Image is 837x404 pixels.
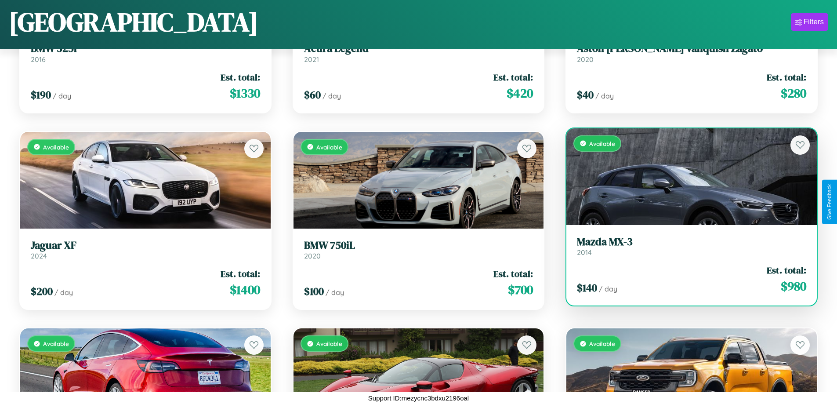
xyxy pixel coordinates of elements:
span: $ 280 [781,84,806,102]
a: Mazda MX-32014 [577,236,806,257]
span: / day [595,91,614,100]
span: Available [589,340,615,347]
span: $ 1400 [230,281,260,298]
div: Filters [804,18,824,26]
a: Aston [PERSON_NAME] Vanquish Zagato2020 [577,42,806,64]
span: Available [316,143,342,151]
span: $ 1330 [230,84,260,102]
span: 2020 [304,251,321,260]
span: Available [43,143,69,151]
h3: BMW 750iL [304,239,533,252]
a: BMW 325i2016 [31,42,260,64]
h3: Aston [PERSON_NAME] Vanquish Zagato [577,42,806,55]
span: Est. total: [493,267,533,280]
span: $ 980 [781,277,806,295]
span: 2024 [31,251,47,260]
span: $ 200 [31,284,53,298]
span: / day [53,91,71,100]
span: $ 60 [304,87,321,102]
a: Acura Legend2021 [304,42,533,64]
p: Support ID: mezycnc3bdxu2196oal [368,392,469,404]
span: $ 100 [304,284,324,298]
span: / day [599,284,617,293]
span: / day [322,91,341,100]
span: Est. total: [221,71,260,84]
div: Give Feedback [826,184,833,220]
span: $ 190 [31,87,51,102]
span: $ 140 [577,280,597,295]
span: $ 420 [507,84,533,102]
span: / day [54,288,73,297]
span: Est. total: [767,71,806,84]
a: BMW 750iL2020 [304,239,533,261]
h3: Jaguar XF [31,239,260,252]
h1: [GEOGRAPHIC_DATA] [9,4,258,40]
button: Filters [791,13,828,31]
span: 2021 [304,55,319,64]
span: Available [43,340,69,347]
span: Est. total: [221,267,260,280]
h3: Mazda MX-3 [577,236,806,248]
span: Available [589,140,615,147]
span: Available [316,340,342,347]
h3: Acura Legend [304,42,533,55]
span: 2016 [31,55,46,64]
span: / day [326,288,344,297]
h3: BMW 325i [31,42,260,55]
span: Est. total: [767,264,806,277]
span: 2014 [577,248,592,257]
span: 2020 [577,55,594,64]
a: Jaguar XF2024 [31,239,260,261]
span: Est. total: [493,71,533,84]
span: $ 40 [577,87,594,102]
span: $ 700 [508,281,533,298]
